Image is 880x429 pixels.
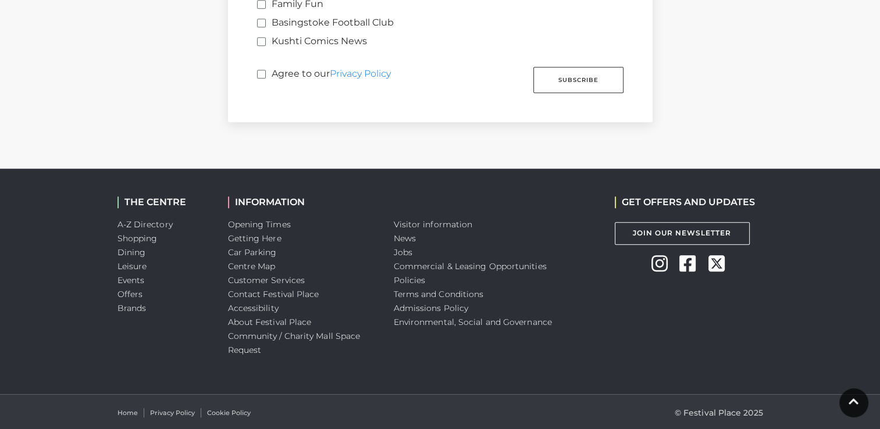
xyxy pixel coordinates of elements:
a: Events [117,275,145,285]
a: About Festival Place [228,317,312,327]
a: Home [117,408,138,418]
a: Privacy Policy [150,408,195,418]
a: Car Parking [228,247,277,258]
a: Dining [117,247,146,258]
a: Jobs [394,247,412,258]
button: Subscribe [533,67,624,93]
a: Terms and Conditions [394,289,484,299]
a: Contact Festival Place [228,289,319,299]
a: Visitor information [394,219,473,230]
a: Privacy Policy [330,68,391,79]
a: Opening Times [228,219,291,230]
a: Policies [394,275,426,285]
h2: GET OFFERS AND UPDATES [615,196,755,208]
h2: THE CENTRE [117,196,211,208]
a: Environmental, Social and Governance [394,317,552,327]
a: Join Our Newsletter [615,222,750,245]
a: Community / Charity Mall Space Request [228,331,361,355]
a: Brands [117,303,147,313]
label: Basingstoke Football Club [257,16,394,30]
a: Commercial & Leasing Opportunities [394,261,547,271]
a: Accessibility [228,303,279,313]
p: © Festival Place 2025 [675,406,763,420]
a: Cookie Policy [207,408,251,418]
a: News [394,233,416,244]
a: A-Z Directory [117,219,173,230]
label: Agree to our [257,67,391,88]
h2: INFORMATION [228,196,376,208]
label: Kushti Comics News [257,34,367,48]
a: Customer Services [228,275,305,285]
a: Getting Here [228,233,282,244]
a: Offers [117,289,143,299]
a: Shopping [117,233,158,244]
a: Admissions Policy [394,303,469,313]
a: Centre Map [228,261,276,271]
a: Leisure [117,261,147,271]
